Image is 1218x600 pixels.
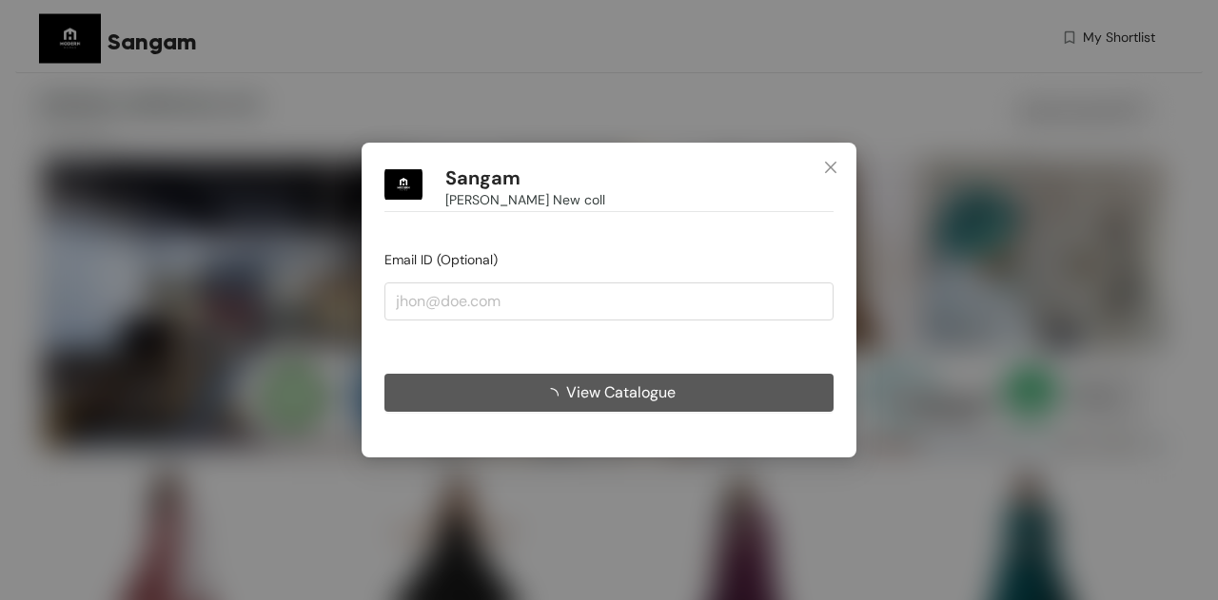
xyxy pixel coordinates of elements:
span: close [823,160,838,175]
span: View Catalogue [566,380,676,404]
span: Email ID (Optional) [384,251,498,268]
button: View Catalogue [384,374,834,412]
span: [PERSON_NAME] New coll [445,189,605,210]
input: jhon@doe.com [384,282,834,320]
button: Close [805,143,856,194]
img: Buyer Portal [384,165,422,203]
h1: Sangam [445,166,521,190]
span: loading [543,388,566,403]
